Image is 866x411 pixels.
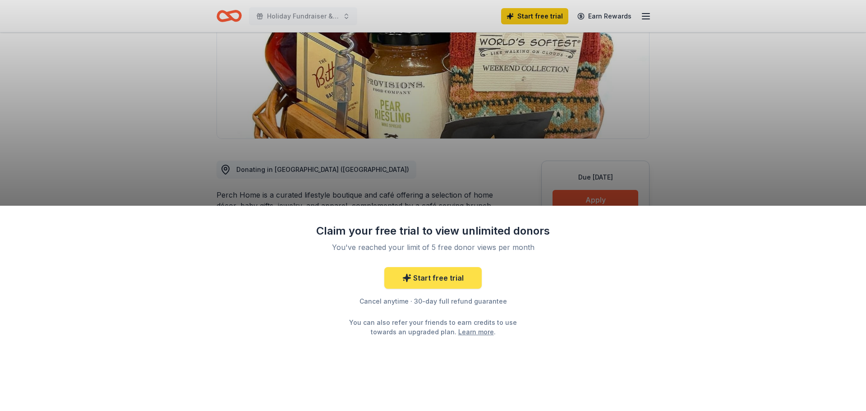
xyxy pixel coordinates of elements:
div: You can also refer your friends to earn credits to use towards an upgraded plan. . [341,318,525,337]
div: Claim your free trial to view unlimited donors [316,224,550,238]
a: Learn more [458,327,494,337]
div: Cancel anytime · 30-day full refund guarantee [316,296,550,307]
a: Start free trial [384,267,482,289]
div: You've reached your limit of 5 free donor views per month [327,242,539,253]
